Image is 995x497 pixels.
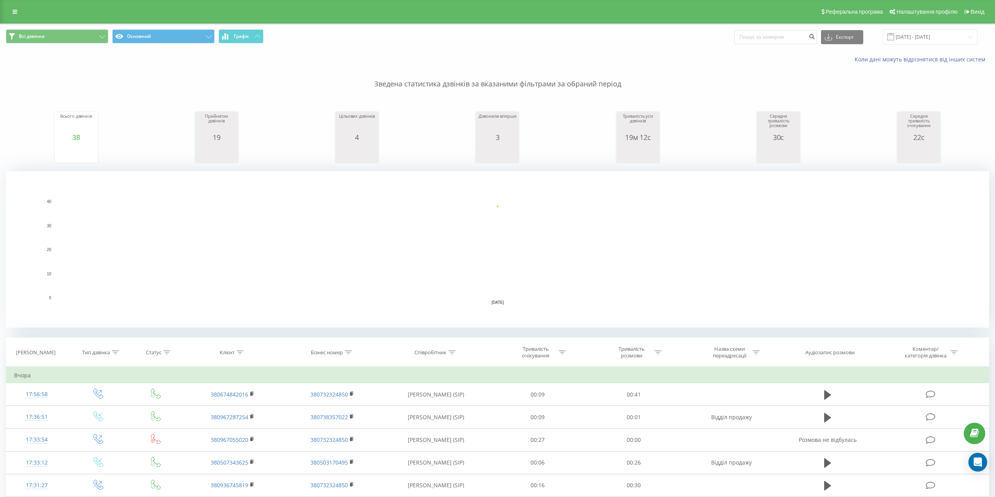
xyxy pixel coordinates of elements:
[681,451,781,474] td: Відділ продажу
[414,349,446,356] div: Співробітник
[57,114,96,133] div: Всього дзвінків
[6,63,989,89] p: Зведена статистика дзвінків за вказаними фільтрами за обраний період
[19,33,45,39] span: Всі дзвінки
[855,56,989,63] a: Коли дані можуть відрізнятися вiд інших систем
[490,406,586,429] td: 00:09
[197,133,236,141] div: 19
[382,474,490,497] td: [PERSON_NAME] (SIP)
[211,413,248,421] a: 380967287254
[310,413,348,421] a: 380738357022
[759,133,798,141] div: 30с
[49,296,51,300] text: 0
[899,133,938,141] div: 22с
[57,141,96,165] svg: A chart.
[14,387,60,402] div: 17:56:58
[6,368,989,383] td: Вчора
[490,429,586,451] td: 00:27
[82,349,110,356] div: Тип дзвінка
[759,141,798,165] svg: A chart.
[311,349,343,356] div: Бізнес номер
[586,406,681,429] td: 00:01
[197,114,236,133] div: Прийнятих дзвінків
[586,451,681,474] td: 00:26
[515,346,557,359] div: Тривалість очікування
[219,29,264,43] button: Графік
[478,114,517,133] div: Дзвонили вперше
[586,429,681,451] td: 00:00
[903,346,948,359] div: Коментар/категорія дзвінка
[734,30,817,44] input: Пошук за номером
[491,300,504,305] text: [DATE]
[619,114,658,133] div: Тривалість усіх дзвінків
[490,451,586,474] td: 00:06
[586,383,681,406] td: 00:41
[6,171,989,328] svg: A chart.
[211,459,248,466] a: 380507343625
[681,406,781,429] td: Відділ продажу
[619,133,658,141] div: 19м 12с
[211,436,248,443] a: 380967055020
[968,453,987,472] div: Open Intercom Messenger
[382,406,490,429] td: [PERSON_NAME] (SIP)
[478,141,517,165] svg: A chart.
[14,478,60,493] div: 17:31:27
[57,133,96,141] div: 38
[310,481,348,489] a: 380732324850
[220,349,235,356] div: Клієнт
[805,349,855,356] div: Аудіозапис розмови
[337,133,376,141] div: 4
[478,133,517,141] div: 3
[234,34,249,39] span: Графік
[337,141,376,165] svg: A chart.
[899,141,938,165] svg: A chart.
[6,29,108,43] button: Всі дзвінки
[490,383,586,406] td: 00:09
[47,272,52,276] text: 10
[14,432,60,447] div: 17:33:54
[211,481,248,489] a: 380936745819
[382,383,490,406] td: [PERSON_NAME] (SIP)
[619,141,658,165] svg: A chart.
[310,436,348,443] a: 380732324850
[14,455,60,470] div: 17:33:12
[896,9,957,15] span: Налаштування профілю
[382,429,490,451] td: [PERSON_NAME] (SIP)
[826,9,883,15] span: Реферальна програма
[899,114,938,133] div: Середня тривалість очікування
[211,391,248,398] a: 380674842016
[971,9,984,15] span: Вихід
[47,248,52,252] text: 20
[759,114,798,133] div: Середня тривалість розмови
[16,349,56,356] div: [PERSON_NAME]
[146,349,161,356] div: Статус
[611,346,653,359] div: Тривалість розмови
[14,409,60,425] div: 17:36:51
[197,141,236,165] svg: A chart.
[490,474,586,497] td: 00:16
[337,114,376,133] div: Цільових дзвінків
[709,346,751,359] div: Назва схеми переадресації
[821,30,863,44] button: Експорт
[47,199,52,204] text: 40
[310,459,348,466] a: 380503170495
[382,451,490,474] td: [PERSON_NAME] (SIP)
[799,436,857,443] span: Розмова не відбулась
[47,224,52,228] text: 30
[112,29,215,43] button: Основний
[310,391,348,398] a: 380732324850
[586,474,681,497] td: 00:30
